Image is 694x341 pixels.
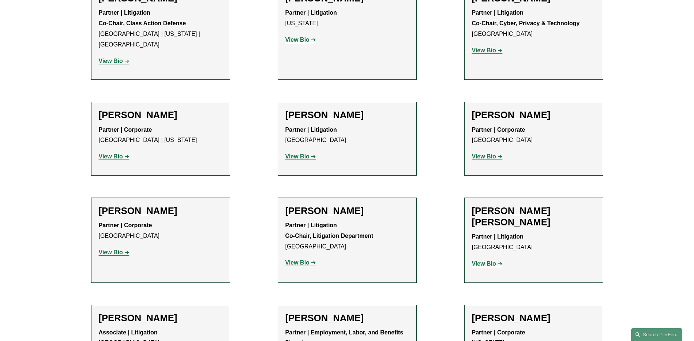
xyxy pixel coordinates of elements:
[472,232,596,253] p: [GEOGRAPHIC_DATA]
[285,125,409,146] p: [GEOGRAPHIC_DATA]
[99,58,123,64] strong: View Bio
[472,205,596,228] h2: [PERSON_NAME] [PERSON_NAME]
[99,249,130,255] a: View Bio
[285,153,316,160] a: View Bio
[99,109,222,121] h2: [PERSON_NAME]
[99,8,222,50] p: [GEOGRAPHIC_DATA] | [US_STATE] | [GEOGRAPHIC_DATA]
[285,109,409,121] h2: [PERSON_NAME]
[472,153,503,160] a: View Bio
[285,222,374,239] strong: Partner | Litigation Co-Chair, Litigation Department
[472,10,580,26] strong: Partner | Litigation Co-Chair, Cyber, Privacy & Technology
[472,109,596,121] h2: [PERSON_NAME]
[472,312,596,324] h2: [PERSON_NAME]
[472,261,503,267] a: View Bio
[99,205,222,217] h2: [PERSON_NAME]
[631,328,682,341] a: Search this site
[99,220,222,241] p: [GEOGRAPHIC_DATA]
[285,329,404,336] strong: Partner | Employment, Labor, and Benefits
[99,153,130,160] a: View Bio
[472,153,496,160] strong: View Bio
[285,10,337,16] strong: Partner | Litigation
[472,47,496,53] strong: View Bio
[472,233,524,240] strong: Partner | Litigation
[472,127,525,133] strong: Partner | Corporate
[285,220,409,252] p: [GEOGRAPHIC_DATA]
[285,205,409,217] h2: [PERSON_NAME]
[285,259,310,266] strong: View Bio
[99,329,158,336] strong: Associate | Litigation
[472,8,596,39] p: [GEOGRAPHIC_DATA]
[285,259,316,266] a: View Bio
[99,58,130,64] a: View Bio
[99,249,123,255] strong: View Bio
[285,312,409,324] h2: [PERSON_NAME]
[99,222,152,228] strong: Partner | Corporate
[99,125,222,146] p: [GEOGRAPHIC_DATA] | [US_STATE]
[285,127,337,133] strong: Partner | Litigation
[99,127,152,133] strong: Partner | Corporate
[472,329,525,336] strong: Partner | Corporate
[285,153,310,160] strong: View Bio
[285,8,409,29] p: [US_STATE]
[99,10,186,26] strong: Partner | Litigation Co-Chair, Class Action Defense
[472,261,496,267] strong: View Bio
[472,47,503,53] a: View Bio
[99,153,123,160] strong: View Bio
[472,125,596,146] p: [GEOGRAPHIC_DATA]
[285,37,316,43] a: View Bio
[285,37,310,43] strong: View Bio
[99,312,222,324] h2: [PERSON_NAME]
